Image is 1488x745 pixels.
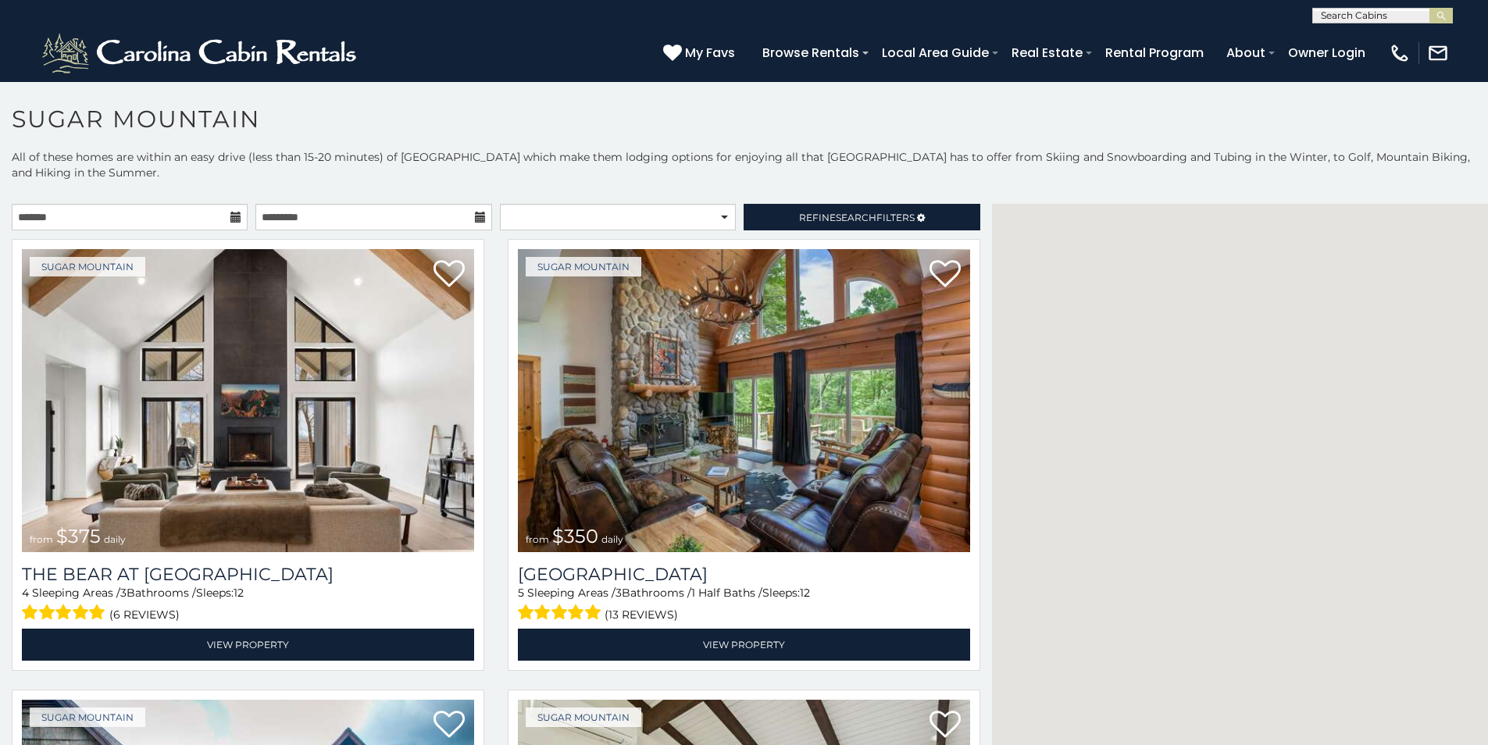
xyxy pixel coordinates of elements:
span: 3 [616,586,622,600]
span: $350 [552,525,598,547]
span: 12 [234,586,244,600]
a: Sugar Mountain [30,708,145,727]
a: Add to favorites [930,709,961,742]
span: (13 reviews) [605,604,678,625]
span: daily [601,533,623,545]
a: The Bear At [GEOGRAPHIC_DATA] [22,564,474,585]
span: 3 [120,586,127,600]
img: phone-regular-white.png [1389,42,1411,64]
span: from [526,533,549,545]
a: Sugar Mountain [526,708,641,727]
a: View Property [22,629,474,661]
div: Sleeping Areas / Bathrooms / Sleeps: [518,585,970,625]
span: from [30,533,53,545]
img: 1714398141_thumbnail.jpeg [518,249,970,552]
a: from $375 daily [22,249,474,552]
a: About [1219,39,1273,66]
span: (6 reviews) [109,604,180,625]
a: Sugar Mountain [526,257,641,276]
a: Real Estate [1004,39,1090,66]
a: [GEOGRAPHIC_DATA] [518,564,970,585]
a: RefineSearchFilters [744,204,980,230]
span: Refine Filters [799,212,915,223]
a: Add to favorites [434,258,465,291]
span: 5 [518,586,524,600]
a: Sugar Mountain [30,257,145,276]
h3: The Bear At Sugar Mountain [22,564,474,585]
a: Owner Login [1280,39,1373,66]
a: from $350 daily [518,249,970,552]
span: $375 [56,525,101,547]
span: daily [104,533,126,545]
a: Local Area Guide [874,39,997,66]
a: Browse Rentals [755,39,867,66]
span: 12 [800,586,810,600]
a: Rental Program [1097,39,1211,66]
img: 1714387646_thumbnail.jpeg [22,249,474,552]
img: mail-regular-white.png [1427,42,1449,64]
img: White-1-2.png [39,30,363,77]
span: My Favs [685,43,735,62]
a: My Favs [663,43,739,63]
span: 1 Half Baths / [691,586,762,600]
h3: Grouse Moor Lodge [518,564,970,585]
span: Search [836,212,876,223]
a: Add to favorites [434,709,465,742]
div: Sleeping Areas / Bathrooms / Sleeps: [22,585,474,625]
a: View Property [518,629,970,661]
span: 4 [22,586,29,600]
a: Add to favorites [930,258,961,291]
